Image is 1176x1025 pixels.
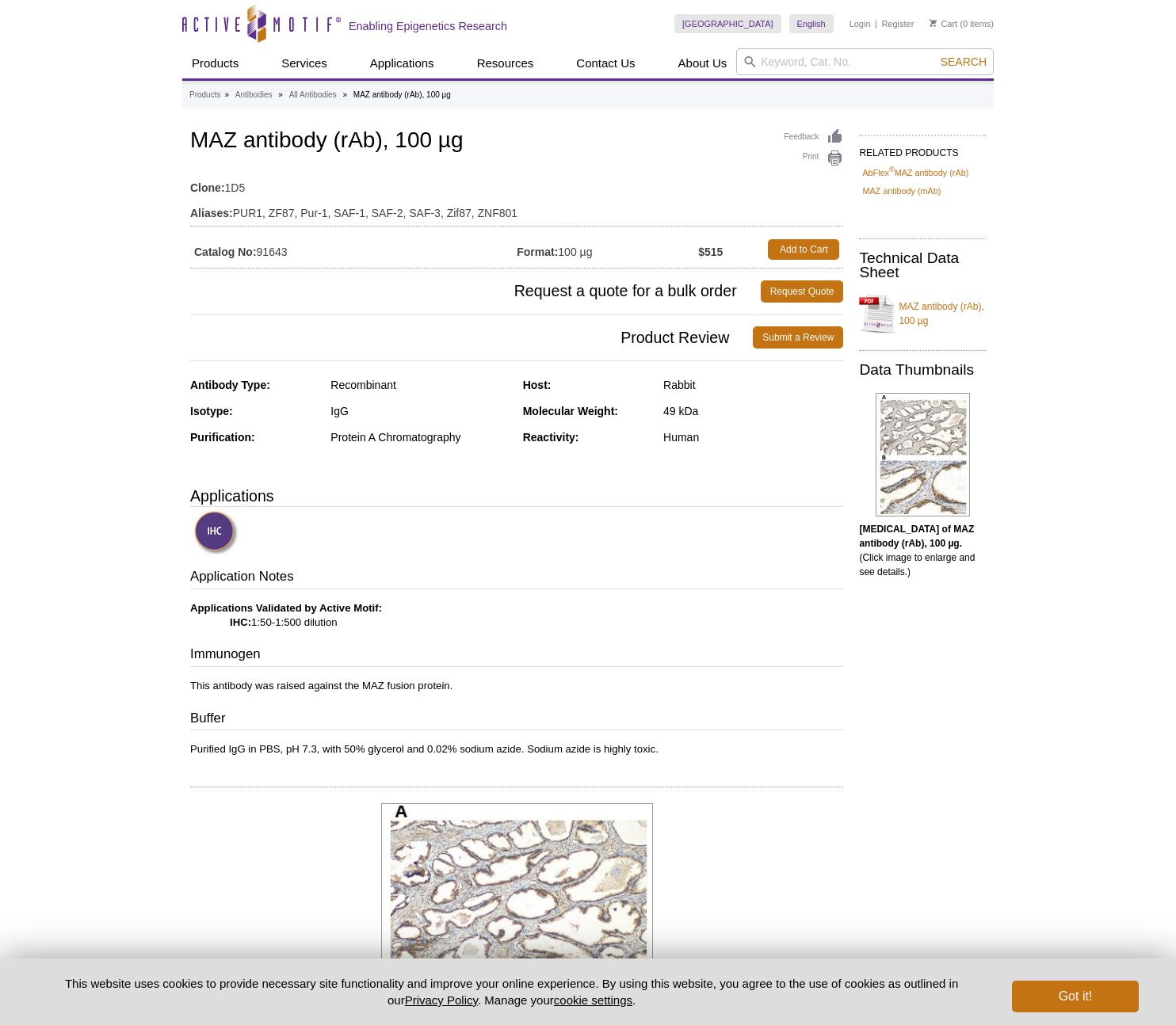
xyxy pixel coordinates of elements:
[663,404,843,418] div: 49 kDa
[875,14,877,33] li: |
[190,709,843,731] h3: Buffer
[859,290,986,337] a: MAZ antibody (rAb), 100 µg
[850,18,871,29] a: Login
[930,19,937,27] img: Your Cart
[859,363,986,377] h2: Data Thumbnails
[930,18,957,29] a: Cart
[859,251,986,280] h2: Technical Data Sheet
[768,239,839,260] a: Add to Cart
[517,235,698,264] td: 100 µg
[761,280,844,303] a: Request Quote
[190,196,843,222] td: PUR1, ZF87, Pur-1, SAF-1, SAF-2, SAF-3, Zif87, ZNF801
[784,150,843,167] a: Print
[523,405,618,417] strong: Molecular Weight:
[289,88,337,102] a: All Antibodies
[182,48,248,78] a: Products
[1012,981,1139,1012] button: Got it!
[190,235,517,264] td: 91643
[523,379,552,391] strong: Host:
[190,431,255,444] strong: Purification:
[230,616,251,628] strong: IHC:
[859,135,986,163] h2: RELATED PRODUCTS
[663,430,843,444] div: Human
[224,90,229,99] li: »
[859,522,986,579] p: (Click image to enlarge and see details.)
[272,48,337,78] a: Services
[190,484,843,508] h3: Applications
[194,511,238,554] img: Immunohistochemistry Validated
[736,48,994,75] input: Keyword, Cat. No.
[862,184,941,198] a: MAZ antibody (mAb)
[862,166,968,180] a: AbFlex®MAZ antibody (rAb)
[554,993,632,1007] button: cookie settings
[859,524,974,549] b: [MEDICAL_DATA] of MAZ antibody (rAb), 100 µg.
[784,128,843,146] a: Feedback
[330,404,510,418] div: IgG
[190,379,270,391] strong: Antibody Type:
[189,88,220,102] a: Products
[517,245,558,259] strong: Format:
[190,128,843,155] h1: MAZ antibody (rAb), 100 µg
[190,601,843,630] p: 1:50-1:500 dilution
[190,742,843,756] p: Purified IgG in PBS, pH 7.3, with 50% glycerol and 0.02% sodium azide. Sodium azide is highly toxic.
[876,393,970,516] img: MAZ antibody (rAb), 100 µg tested by immunohistochemistry.
[753,326,843,349] a: Submit a Review
[468,48,544,78] a: Resources
[190,181,225,195] strong: Clone:
[190,405,233,417] strong: Isotype:
[930,14,994,33] li: (0 items)
[405,993,478,1007] a: Privacy Policy
[190,326,753,349] span: Product Review
[669,48,737,78] a: About Us
[190,567,843,589] h3: Application Notes
[190,206,233,220] strong: Aliases:
[698,245,723,259] strong: $515
[190,602,382,614] b: Applications Validated by Active Motif:
[342,90,347,99] li: »
[941,55,987,68] span: Search
[349,19,507,33] h2: Enabling Epigenetics Research
[190,280,761,303] span: Request a quote for a bulk order
[353,90,451,99] li: MAZ antibody (rAb), 100 µg
[881,18,914,29] a: Register
[194,245,257,259] strong: Catalog No:
[789,14,834,33] a: English
[278,90,283,99] li: »
[361,48,444,78] a: Applications
[330,430,510,444] div: Protein A Chromatography
[567,48,644,78] a: Contact Us
[190,171,843,196] td: 1D5
[190,645,843,667] h3: Immunogen
[235,88,273,102] a: Antibodies
[889,166,895,173] sup: ®
[330,378,510,392] div: Recombinant
[663,378,843,392] div: Rabbit
[523,431,579,444] strong: Reactivity:
[936,55,991,69] button: Search
[190,679,843,693] p: This antibody was raised against the MAZ fusion protein.
[37,975,986,1008] p: This website uses cookies to provide necessary site functionality and improve your online experie...
[674,14,781,33] a: [GEOGRAPHIC_DATA]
